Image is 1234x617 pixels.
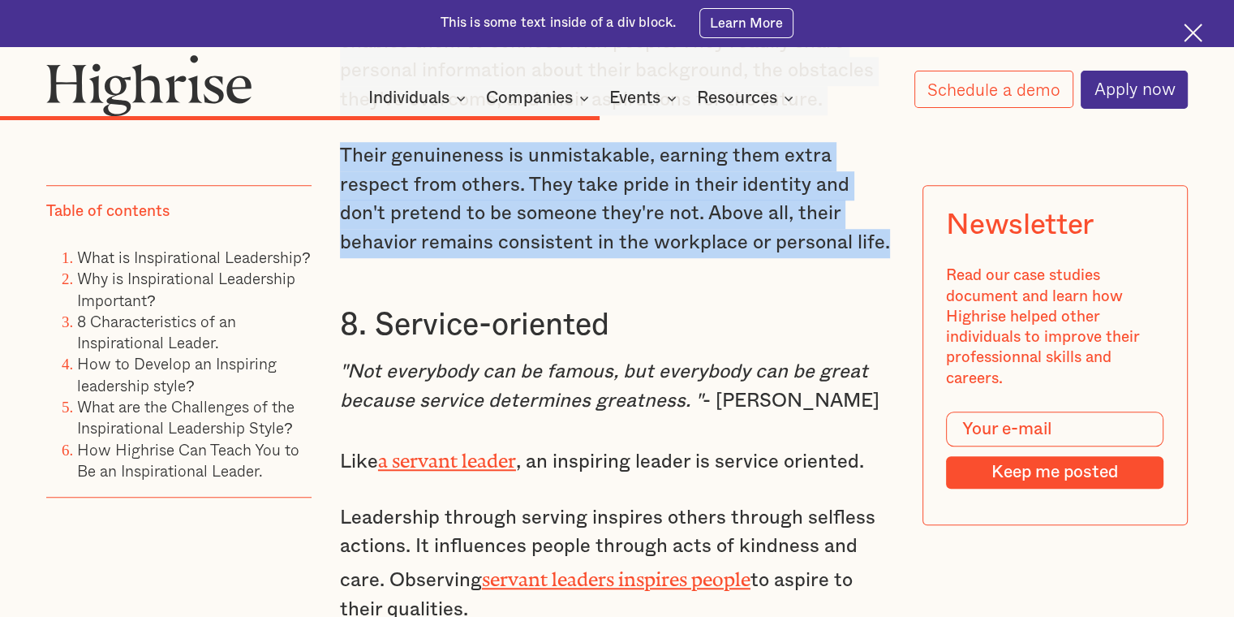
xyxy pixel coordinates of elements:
p: Their genuineness is unmistakable, earning them extra respect from others. They take pride in the... [340,142,894,258]
input: Your e-mail [947,412,1164,447]
div: Events [609,88,681,108]
div: Events [609,88,660,108]
div: Table of contents [46,201,170,222]
a: What is Inspirational Leadership? [77,245,311,269]
img: Highrise logo [46,54,252,117]
div: This is some text inside of a div block. [441,14,677,32]
div: Read our case studies document and learn how Highrise helped other individuals to improve their p... [947,266,1164,390]
a: Apply now [1081,71,1188,109]
p: - [PERSON_NAME] [340,358,894,416]
div: Newsletter [947,209,1094,243]
div: Individuals [368,88,449,108]
div: Companies [486,88,573,108]
em: "Not everybody can be famous, but everybody can be great because service determines greatness. " [340,362,868,411]
input: Keep me posted [947,456,1164,489]
h3: 8. Service-oriented [340,306,894,345]
div: Individuals [368,88,471,108]
a: 8 Characteristics of an Inspirational Leader. [77,309,236,354]
div: Resources [697,88,777,108]
a: Schedule a demo [914,71,1073,108]
form: Modal Form [947,412,1164,490]
div: Companies [486,88,594,108]
a: Learn More [699,8,794,37]
a: Why is Inspirational Leadership Important? [77,267,295,312]
a: What are the Challenges of the Inspirational Leadership Style? [77,395,295,439]
img: Cross icon [1184,24,1202,42]
p: Like , an inspiring leader is service oriented. [340,443,894,477]
a: a servant leader [378,450,516,462]
a: How Highrise Can Teach You to Be an Inspirational Leader. [77,438,299,482]
a: How to Develop an Inspiring leadership style? [77,352,277,397]
a: servant leaders inspires people [482,568,750,580]
div: Resources [697,88,798,108]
